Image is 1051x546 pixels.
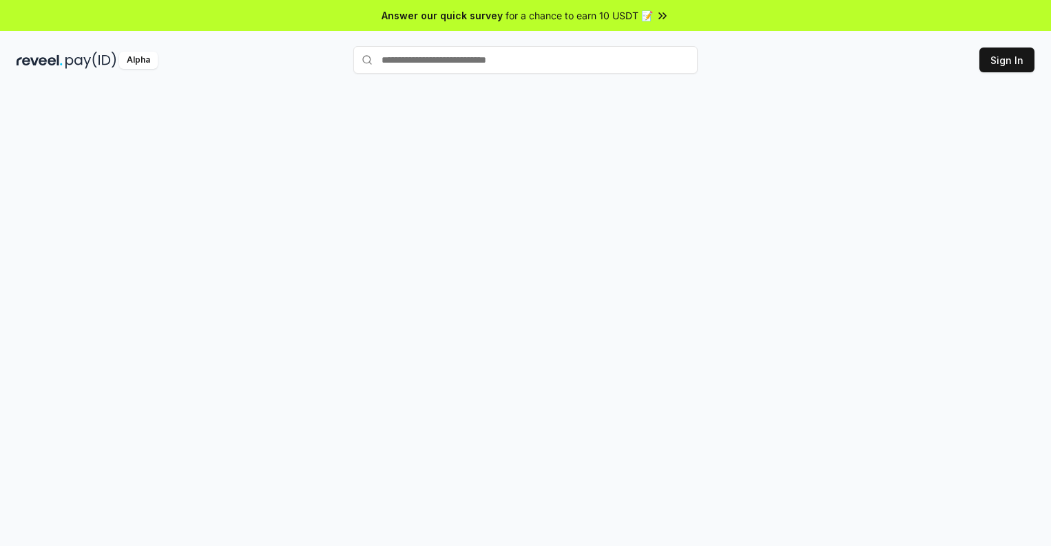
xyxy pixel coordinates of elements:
[506,8,653,23] span: for a chance to earn 10 USDT 📝
[65,52,116,69] img: pay_id
[119,52,158,69] div: Alpha
[17,52,63,69] img: reveel_dark
[979,48,1034,72] button: Sign In
[382,8,503,23] span: Answer our quick survey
